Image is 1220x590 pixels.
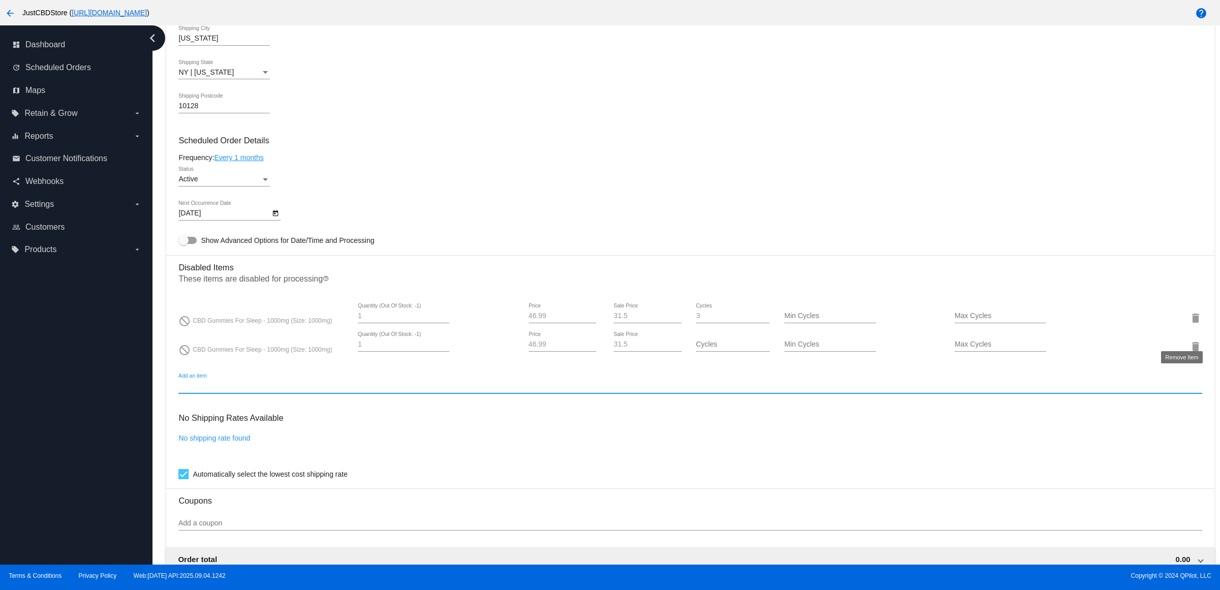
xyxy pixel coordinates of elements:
[178,209,270,218] input: Next Occurrence Date
[193,468,347,480] span: Automatically select the lowest cost shipping rate
[166,547,1214,572] mat-expansion-panel-header: Order total 0.00
[133,200,141,208] i: arrow_drop_down
[193,346,332,353] span: CBD Gummies For Sleep - 1000mg (Size: 1000mg)
[12,86,20,95] i: map
[214,153,263,162] a: Every 1 months
[193,317,332,324] span: CBD Gummies For Sleep - 1000mg (Size: 1000mg)
[178,315,191,327] mat-icon: do_not_disturb
[25,63,91,72] span: Scheduled Orders
[178,153,1202,162] div: Frequency:
[133,132,141,140] i: arrow_drop_down
[133,109,141,117] i: arrow_drop_down
[11,132,19,140] i: equalizer
[1195,7,1207,19] mat-icon: help
[144,30,161,46] i: chevron_left
[134,572,226,579] a: Web:[DATE] API:2025.09.04.1242
[25,40,65,49] span: Dashboard
[178,68,234,76] span: NY | [US_STATE]
[24,132,53,141] span: Reports
[178,344,191,356] mat-icon: do_not_disturb
[11,200,19,208] i: settings
[358,312,449,320] input: Quantity (Out Of Stock: -1)
[696,312,770,320] input: Cycles
[79,572,117,579] a: Privacy Policy
[1175,555,1190,564] span: 0.00
[358,340,449,349] input: Quantity (Out Of Stock: -1)
[12,177,20,185] i: share
[178,434,250,442] a: No shipping rate found
[24,200,54,209] span: Settings
[4,7,16,19] mat-icon: arrow_back
[12,154,20,163] i: email
[9,572,62,579] a: Terms & Conditions
[25,86,45,95] span: Maps
[12,173,141,190] a: share Webhooks
[178,519,1202,527] input: Add a coupon
[529,312,596,320] input: Price
[25,177,64,186] span: Webhooks
[201,235,374,245] span: Show Advanced Options for Date/Time and Processing
[22,9,149,17] span: JustCBDStore ( )
[178,102,270,110] input: Shipping Postcode
[178,175,198,183] span: Active
[12,37,141,53] a: dashboard Dashboard
[12,59,141,76] a: update Scheduled Orders
[11,245,19,254] i: local_offer
[270,207,281,218] button: Open calendar
[12,82,141,99] a: map Maps
[614,340,681,349] input: Sale Price
[614,312,681,320] input: Sale Price
[784,340,876,349] input: Min Cycles
[955,312,1046,320] input: Max Cycles
[178,35,270,43] input: Shipping City
[25,223,65,232] span: Customers
[784,312,876,320] input: Min Cycles
[696,340,770,349] input: Cycles
[24,109,77,118] span: Retain & Grow
[133,245,141,254] i: arrow_drop_down
[178,274,1202,288] p: These items are disabled for processing
[323,275,329,288] mat-icon: help_outline
[24,245,56,254] span: Products
[178,136,1202,145] h3: Scheduled Order Details
[178,175,270,183] mat-select: Status
[1189,312,1202,324] mat-icon: delete
[178,555,217,564] span: Order total
[12,219,141,235] a: people_outline Customers
[72,9,147,17] a: [URL][DOMAIN_NAME]
[178,69,270,77] mat-select: Shipping State
[955,340,1046,349] input: Max Cycles
[619,572,1211,579] span: Copyright © 2024 QPilot, LLC
[178,407,283,429] h3: No Shipping Rates Available
[178,382,1202,390] input: Add an item
[1189,340,1202,353] mat-icon: delete
[529,340,596,349] input: Price
[12,41,20,49] i: dashboard
[12,223,20,231] i: people_outline
[25,154,107,163] span: Customer Notifications
[12,64,20,72] i: update
[12,150,141,167] a: email Customer Notifications
[178,255,1202,272] h3: Disabled Items
[11,109,19,117] i: local_offer
[178,488,1202,506] h3: Coupons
